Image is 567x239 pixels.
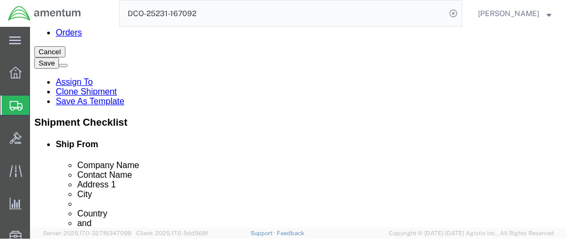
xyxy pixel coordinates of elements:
iframe: FS Legacy Container [30,27,567,228]
span: Client: 2025.17.0-5dd568f [136,230,208,236]
span: Copyright © [DATE]-[DATE] Agistix Inc., All Rights Reserved [389,229,554,238]
a: Feedback [277,230,304,236]
input: Search for shipment number, reference number [120,1,446,26]
a: Support [251,230,277,236]
span: Roger Hankins [478,8,539,19]
button: [PERSON_NAME] [477,7,552,20]
span: Server: 2025.17.0-327f6347098 [43,230,131,236]
img: logo [8,5,82,21]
